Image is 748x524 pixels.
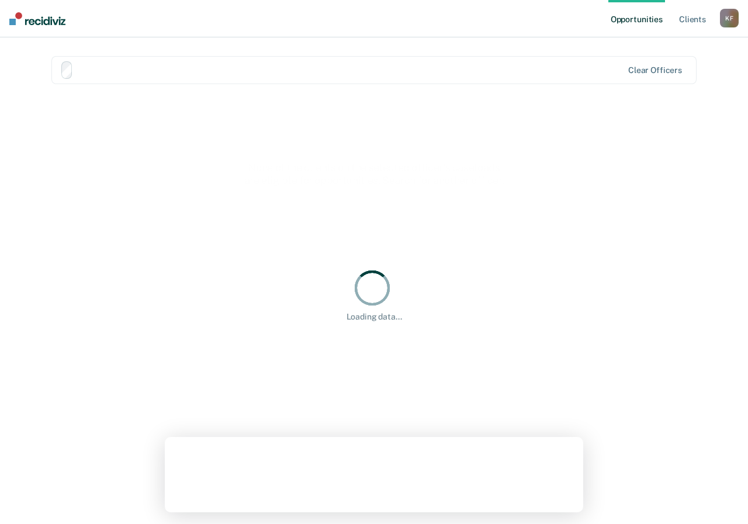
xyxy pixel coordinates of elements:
iframe: Intercom live chat [708,484,736,512]
iframe: Survey by Kim from Recidiviz [165,437,583,512]
button: KF [720,9,739,27]
div: Loading data... [347,312,402,322]
div: Clear officers [628,65,682,75]
img: Recidiviz [9,12,65,25]
div: K F [720,9,739,27]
